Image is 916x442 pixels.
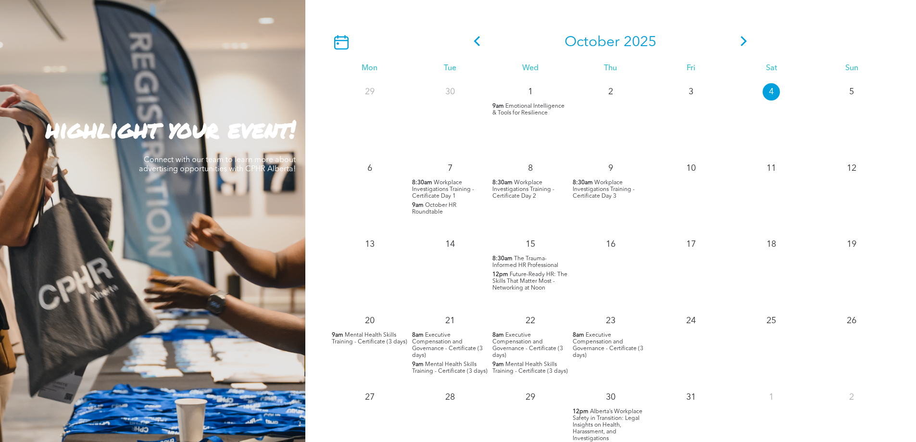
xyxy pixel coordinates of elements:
[570,64,651,73] div: Thu
[682,236,700,253] p: 17
[441,236,459,253] p: 14
[573,332,584,339] span: 8am
[412,202,456,215] span: October HR Roundtable
[490,64,570,73] div: Wed
[651,64,731,73] div: Fri
[492,179,513,186] span: 8:30am
[602,160,619,177] p: 9
[763,389,780,406] p: 1
[412,179,432,186] span: 8:30am
[624,35,656,50] span: 2025
[412,332,424,339] span: 8am
[573,409,642,442] span: Alberta’s Workplace Safety in Transition: Legal Insights on Health, Harassment, and Investigations
[763,160,780,177] p: 11
[412,332,483,358] span: Executive Compensation and Governance - Certificate (3 days)
[361,389,378,406] p: 27
[492,362,568,374] span: Mental Health Skills Training - Certificate (3 days)
[46,112,296,146] strong: highlight your event!
[843,83,860,101] p: 5
[492,103,504,110] span: 9am
[682,312,700,329] p: 24
[412,180,474,199] span: Workplace Investigations Training - Certificate Day 1
[410,64,490,73] div: Tue
[361,312,378,329] p: 20
[602,312,619,329] p: 23
[492,332,504,339] span: 8am
[843,236,860,253] p: 19
[361,83,378,101] p: 29
[441,312,459,329] p: 21
[492,255,513,262] span: 8:30am
[573,332,643,358] span: Executive Compensation and Governance - Certificate (3 days)
[332,332,407,345] span: Mental Health Skills Training - Certificate (3 days)
[329,64,410,73] div: Mon
[492,361,504,368] span: 9am
[812,64,892,73] div: Sun
[441,160,459,177] p: 7
[573,408,589,415] span: 12pm
[731,64,812,73] div: Sat
[763,83,780,101] p: 4
[492,256,558,268] span: The Trauma-Informed HR Professional
[763,236,780,253] p: 18
[522,83,539,101] p: 1
[492,271,508,278] span: 12pm
[441,389,459,406] p: 28
[441,83,459,101] p: 30
[412,202,424,209] span: 9am
[602,389,619,406] p: 30
[492,103,565,116] span: Emotional Intelligence & Tools for Resilience
[682,160,700,177] p: 10
[565,35,620,50] span: October
[522,160,539,177] p: 8
[139,156,296,173] span: Connect with our team to learn more about advertising opportunities with CPHR Alberta!
[682,389,700,406] p: 31
[522,312,539,329] p: 22
[492,272,567,291] span: Future-Ready HR: The Skills That Matter Most - Networking at Noon
[492,180,554,199] span: Workplace Investigations Training - Certificate Day 2
[332,332,343,339] span: 9am
[522,389,539,406] p: 29
[602,236,619,253] p: 16
[763,312,780,329] p: 25
[522,236,539,253] p: 15
[412,362,488,374] span: Mental Health Skills Training - Certificate (3 days)
[361,236,378,253] p: 13
[412,361,424,368] span: 9am
[682,83,700,101] p: 3
[492,332,563,358] span: Executive Compensation and Governance - Certificate (3 days)
[843,312,860,329] p: 26
[361,160,378,177] p: 6
[843,160,860,177] p: 12
[843,389,860,406] p: 2
[573,179,593,186] span: 8:30am
[573,180,635,199] span: Workplace Investigations Training - Certificate Day 3
[602,83,619,101] p: 2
